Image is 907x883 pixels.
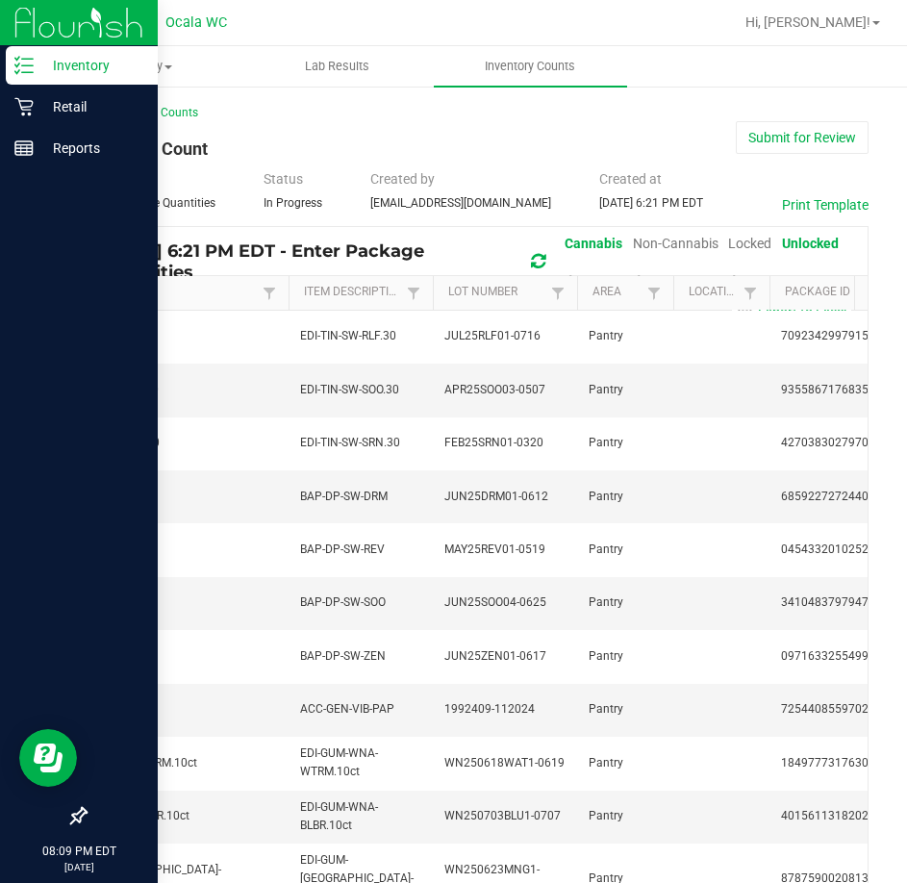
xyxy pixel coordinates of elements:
inline-svg: Retail [14,97,34,116]
span: Pantry [589,702,623,716]
span: JUN25SOO04-0625 [444,595,546,609]
span: Status [264,171,303,187]
span: Hi, [PERSON_NAME]! [745,14,870,30]
span: [EMAIL_ADDRESS][DOMAIN_NAME] [370,196,551,210]
span: EDI-TIN-SW-RLF.30 [300,329,396,342]
span: Pantry [589,756,623,769]
span: EDI-GUM-WNA-BLBR.10ct [300,800,378,832]
iframe: Resource center [19,729,77,787]
inline-svg: Inventory [14,56,34,75]
span: Ocala WC [165,14,227,31]
span: Pantry [589,542,623,556]
span: Cannabis [565,236,622,251]
span: 1849777317630323 [781,756,889,769]
span: 1992409-112024 [444,702,535,716]
p: [DATE] [9,860,149,874]
p: Reports [34,137,149,160]
span: BAP-DP-SW-ZEN [300,649,386,663]
span: Created by [370,171,435,187]
p: Inventory [34,54,149,77]
span: EDI-TIN-SW-SOO.30 [300,383,399,396]
span: Pantry [589,383,623,396]
span: 7254408559702923 [781,702,889,716]
span: Pantry [589,649,623,663]
span: APR25SOO03-0507 [444,383,545,396]
span: WN250703BLU1-0707 [444,809,561,822]
button: Submit for Review [736,121,869,154]
a: LocationSortable [689,285,738,300]
span: Non-Cannabis [633,236,718,251]
span: MAY25REV01-0519 [444,542,545,556]
span: 0971633255499541 [781,649,889,663]
span: In Progress [264,196,322,210]
a: AreaSortable [592,285,642,300]
span: 9355867176835976 [781,383,889,396]
span: FEB25SRN01-0320 [444,436,543,449]
span: Inventory Counts [459,58,601,75]
span: Pantry [589,595,623,609]
span: Pantry [589,490,623,503]
span: 6859227272440523 [781,490,889,503]
span: EDI-GUM-WNA-WTRM.10ct [300,746,378,778]
inline-svg: Reports [14,139,34,158]
a: Inventory Counts [434,46,627,87]
span: Lab Results [279,58,395,75]
span: 0454332010252633 [781,542,889,556]
span: JUL25RLF01-0716 [444,329,541,342]
span: 4270383027970327 [781,436,889,449]
a: Filter [739,281,762,305]
span: Pantry [589,436,623,449]
a: Package IdSortable [785,285,882,300]
p: 08:09 PM EDT [9,843,149,860]
span: [DATE] 6:21 PM EDT [599,196,703,210]
span: Locked [728,236,771,251]
span: Pantry [589,809,623,822]
a: Item DescriptionSortable [304,285,401,300]
span: 3410483797947647 [781,595,889,609]
span: EDI-TIN-SW-SRN.30 [300,436,400,449]
a: Filter [642,281,666,305]
button: Print Template [782,195,869,214]
a: Filter [258,281,281,305]
span: WN250618WAT1-0619 [444,756,565,769]
div: [DATE] 6:21 PM EDT - Enter Package Quantities [100,227,853,295]
a: Filter [402,281,425,305]
span: 7092342997915016 [781,329,889,342]
span: BAP-DP-SW-SOO [300,595,386,609]
a: Lab Results [239,46,433,87]
span: Created at [599,171,662,187]
span: Pantry [589,329,623,342]
span: 4015611318202518 [781,809,889,822]
span: BAP-DP-SW-REV [300,542,385,556]
span: BAP-DP-SW-DRM [300,490,388,503]
a: SKUSortable [63,285,257,300]
span: JUN25DRM01-0612 [444,490,548,503]
span: JUN25ZEN01-0617 [444,649,546,663]
span: ACC-GEN-VIB-PAP [300,702,394,716]
a: Lot NumberSortable [448,285,545,300]
span: Unlocked [782,236,839,251]
a: Filter [546,281,569,305]
p: Retail [34,95,149,118]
